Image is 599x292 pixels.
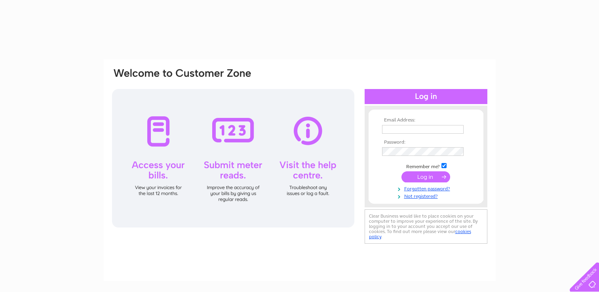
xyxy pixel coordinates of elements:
a: cookies policy [369,229,471,239]
td: Remember me? [380,162,472,170]
th: Email Address: [380,118,472,123]
a: Not registered? [382,192,472,199]
a: Forgotten password? [382,184,472,192]
th: Password: [380,140,472,145]
div: Clear Business would like to place cookies on your computer to improve your experience of the sit... [365,209,487,244]
input: Submit [401,171,450,182]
